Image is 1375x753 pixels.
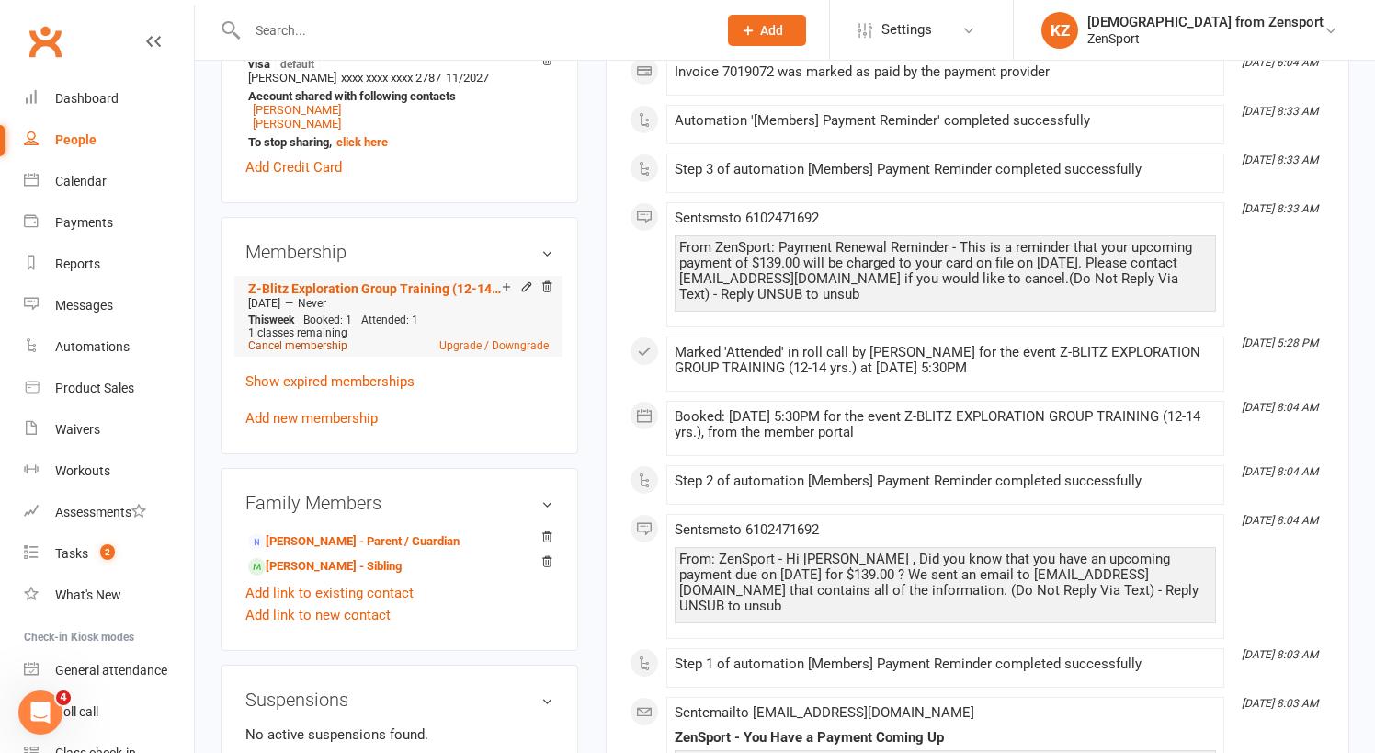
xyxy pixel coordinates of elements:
span: [DATE] [248,297,280,310]
i: [DATE] 6:04 AM [1242,56,1318,69]
div: People [55,132,97,147]
a: [PERSON_NAME] - Sibling [248,557,402,576]
span: Sent email to [EMAIL_ADDRESS][DOMAIN_NAME] [675,704,974,721]
a: Reports [24,244,194,285]
div: Step 3 of automation [Members] Payment Reminder completed successfully [675,162,1216,177]
span: 11/2027 [446,71,489,85]
i: [DATE] 8:33 AM [1242,202,1318,215]
li: [PERSON_NAME] [245,53,553,152]
a: Z-Blitz Exploration Group Training (12-14 yrs.) - 1 Athlete (2Xs per week) [248,281,502,296]
div: Messages [55,298,113,313]
a: [PERSON_NAME] - Parent / Guardian [248,532,460,552]
div: From ZenSport: Payment Renewal Reminder - This is a reminder that your upcoming payment of $139.0... [679,240,1211,302]
div: Dashboard [55,91,119,106]
i: [DATE] 8:03 AM [1242,697,1318,710]
a: [PERSON_NAME] [253,103,341,117]
i: [DATE] 8:33 AM [1242,154,1318,166]
a: click here [336,135,388,149]
a: Automations [24,326,194,368]
div: Invoice 7019072 was marked as paid by the payment provider [675,64,1216,80]
span: Attended: 1 [361,314,418,326]
div: Tasks [55,546,88,561]
h3: Membership [245,242,553,262]
span: default [275,56,320,71]
h3: Family Members [245,493,553,513]
span: Never [298,297,326,310]
div: Reports [55,257,100,271]
a: Clubworx [22,18,68,64]
a: Add new membership [245,410,378,427]
div: ZenSport - You Have a Payment Coming Up [675,730,1216,746]
a: Waivers [24,409,194,451]
strong: visa [248,56,544,71]
a: Add link to new contact [245,604,391,626]
i: [DATE] 8:33 AM [1242,105,1318,118]
a: Tasks 2 [24,533,194,575]
strong: To stop sharing, [248,135,544,149]
i: [DATE] 8:04 AM [1242,465,1318,478]
i: [DATE] 5:28 PM [1242,337,1318,349]
h3: Suspensions [245,690,553,710]
i: [DATE] 8:03 AM [1242,648,1318,661]
div: Payments [55,215,113,230]
i: [DATE] 8:04 AM [1242,401,1318,414]
a: Dashboard [24,78,194,120]
div: Step 1 of automation [Members] Payment Reminder completed successfully [675,656,1216,672]
a: Cancel membership [248,339,347,352]
div: Marked 'Attended' in roll call by [PERSON_NAME] for the event Z-BLITZ EXPLORATION GROUP TRAINING ... [675,345,1216,376]
span: 4 [56,690,71,705]
div: Assessments [55,505,146,519]
div: Waivers [55,422,100,437]
div: — [244,296,553,311]
a: Add link to existing contact [245,582,414,604]
div: Automations [55,339,130,354]
div: KZ [1041,12,1078,49]
span: 2 [100,544,115,560]
a: Messages [24,285,194,326]
span: xxxx xxxx xxxx 2787 [341,71,441,85]
a: Payments [24,202,194,244]
div: Step 2 of automation [Members] Payment Reminder completed successfully [675,473,1216,489]
span: Sent sms to 6102471692 [675,521,819,538]
i: [DATE] 8:04 AM [1242,514,1318,527]
span: Sent sms to 6102471692 [675,210,819,226]
div: What's New [55,588,121,602]
div: Booked: [DATE] 5:30PM for the event Z-BLITZ EXPLORATION GROUP TRAINING (12-14 yrs.), from the mem... [675,409,1216,440]
span: Settings [881,9,932,51]
a: Workouts [24,451,194,492]
a: [PERSON_NAME] [253,117,341,131]
iframe: Intercom live chat [18,690,62,735]
span: This [248,314,269,326]
a: General attendance kiosk mode [24,650,194,691]
div: [DEMOGRAPHIC_DATA] from Zensport [1087,14,1324,30]
div: week [244,314,299,326]
button: Add [728,15,806,46]
div: Product Sales [55,381,134,395]
a: Product Sales [24,368,194,409]
a: Add Credit Card [245,156,342,178]
a: Roll call [24,691,194,733]
a: Show expired memberships [245,373,415,390]
input: Search... [242,17,704,43]
div: Roll call [55,704,98,719]
div: From: ZenSport - Hi [PERSON_NAME] , Did you know that you have an upcoming payment due on [DATE] ... [679,552,1211,614]
div: Automation '[Members] Payment Reminder' completed successfully [675,113,1216,129]
span: 1 classes remaining [248,326,347,339]
a: Upgrade / Downgrade [439,339,549,352]
p: No active suspensions found. [245,724,553,746]
div: ZenSport [1087,30,1324,47]
a: People [24,120,194,161]
div: Workouts [55,463,110,478]
span: Add [760,23,783,38]
a: What's New [24,575,194,616]
div: General attendance [55,663,167,678]
a: Assessments [24,492,194,533]
a: Calendar [24,161,194,202]
strong: Account shared with following contacts [248,89,544,103]
span: Booked: 1 [303,314,352,326]
div: Calendar [55,174,107,188]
